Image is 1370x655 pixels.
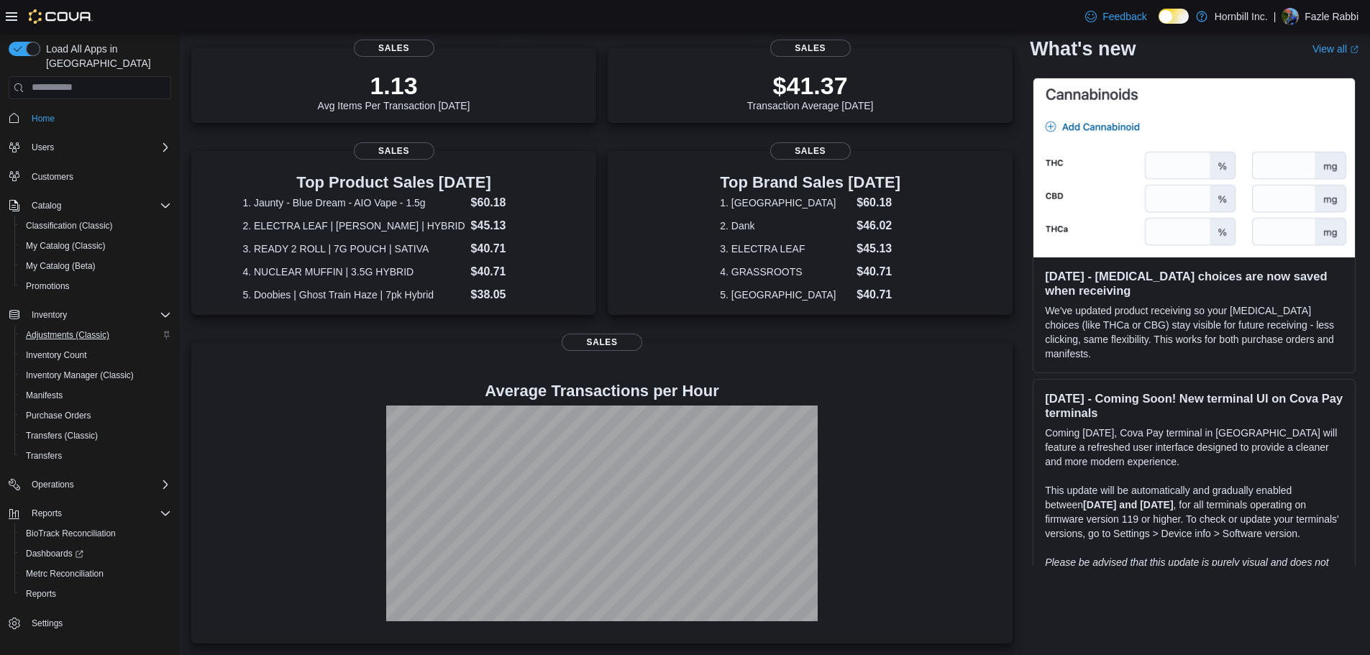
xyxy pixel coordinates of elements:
[14,216,177,236] button: Classification (Classic)
[20,447,68,464] a: Transfers
[1030,37,1136,60] h2: What's new
[26,197,67,214] button: Catalog
[32,113,55,124] span: Home
[471,286,545,303] dd: $38.05
[242,288,465,302] dt: 5. Doobies | Ghost Train Haze | 7pk Hybrid
[1305,8,1358,25] p: Fazle Rabbi
[20,278,76,295] a: Promotions
[14,564,177,584] button: Metrc Reconciliation
[770,40,851,57] span: Sales
[471,263,545,280] dd: $40.71
[720,265,851,279] dt: 4. GRASSROOTS
[1274,8,1277,25] p: |
[14,256,177,276] button: My Catalog (Beta)
[32,618,63,629] span: Settings
[26,450,62,462] span: Transfers
[32,309,67,321] span: Inventory
[242,242,465,256] dt: 3. READY 2 ROLL | 7G POUCH | SATIVA
[26,430,98,441] span: Transfers (Classic)
[20,447,171,464] span: Transfers
[242,174,544,191] h3: Top Product Sales [DATE]
[20,326,171,344] span: Adjustments (Classic)
[720,242,851,256] dt: 3. ELECTRA LEAF
[3,166,177,187] button: Customers
[20,525,171,542] span: BioTrack Reconciliation
[747,71,874,111] div: Transaction Average [DATE]
[1045,391,1343,420] h3: [DATE] - Coming Soon! New terminal UI on Cova Pay terminals
[14,446,177,466] button: Transfers
[26,548,83,559] span: Dashboards
[3,503,177,523] button: Reports
[747,71,874,100] p: $41.37
[857,240,900,257] dd: $45.13
[20,367,171,384] span: Inventory Manager (Classic)
[26,505,68,522] button: Reports
[26,109,171,127] span: Home
[1102,9,1146,24] span: Feedback
[20,326,115,344] a: Adjustments (Classic)
[26,476,80,493] button: Operations
[318,71,470,111] div: Avg Items Per Transaction [DATE]
[26,139,171,156] span: Users
[1350,45,1358,54] svg: External link
[720,174,900,191] h3: Top Brand Sales [DATE]
[1079,2,1152,31] a: Feedback
[26,614,171,632] span: Settings
[26,349,87,361] span: Inventory Count
[32,508,62,519] span: Reports
[562,334,642,351] span: Sales
[318,71,470,100] p: 1.13
[242,196,465,210] dt: 1. Jaunty - Blue Dream - AIO Vape - 1.5g
[1045,426,1343,469] p: Coming [DATE], Cova Pay terminal in [GEOGRAPHIC_DATA] will feature a refreshed user interface des...
[32,200,61,211] span: Catalog
[14,544,177,564] a: Dashboards
[29,9,93,24] img: Cova
[26,390,63,401] span: Manifests
[14,584,177,604] button: Reports
[3,108,177,129] button: Home
[20,407,171,424] span: Purchase Orders
[14,385,177,406] button: Manifests
[20,237,111,255] a: My Catalog (Classic)
[471,240,545,257] dd: $40.71
[3,613,177,633] button: Settings
[20,565,109,582] a: Metrc Reconciliation
[26,370,134,381] span: Inventory Manager (Classic)
[14,345,177,365] button: Inventory Count
[1045,556,1329,582] em: Please be advised that this update is purely visual and does not impact payment functionality.
[471,217,545,234] dd: $45.13
[26,505,171,522] span: Reports
[857,286,900,303] dd: $40.71
[857,263,900,280] dd: $40.71
[26,220,113,232] span: Classification (Classic)
[14,236,177,256] button: My Catalog (Classic)
[26,168,171,185] span: Customers
[20,257,171,275] span: My Catalog (Beta)
[20,427,171,444] span: Transfers (Classic)
[20,525,122,542] a: BioTrack Reconciliation
[32,479,74,490] span: Operations
[203,383,1001,400] h4: Average Transactions per Hour
[20,585,171,603] span: Reports
[20,387,68,404] a: Manifests
[20,407,97,424] a: Purchase Orders
[720,219,851,233] dt: 2. Dank
[40,42,171,70] span: Load All Apps in [GEOGRAPHIC_DATA]
[3,305,177,325] button: Inventory
[26,568,104,580] span: Metrc Reconciliation
[1312,43,1358,55] a: View allExternal link
[26,329,109,341] span: Adjustments (Classic)
[3,196,177,216] button: Catalog
[1045,483,1343,541] p: This update will be automatically and gradually enabled between , for all terminals operating on ...
[14,276,177,296] button: Promotions
[14,406,177,426] button: Purchase Orders
[3,137,177,157] button: Users
[26,280,70,292] span: Promotions
[26,306,73,324] button: Inventory
[1215,8,1268,25] p: Hornbill Inc.
[20,565,171,582] span: Metrc Reconciliation
[26,260,96,272] span: My Catalog (Beta)
[26,110,60,127] a: Home
[20,545,171,562] span: Dashboards
[14,426,177,446] button: Transfers (Classic)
